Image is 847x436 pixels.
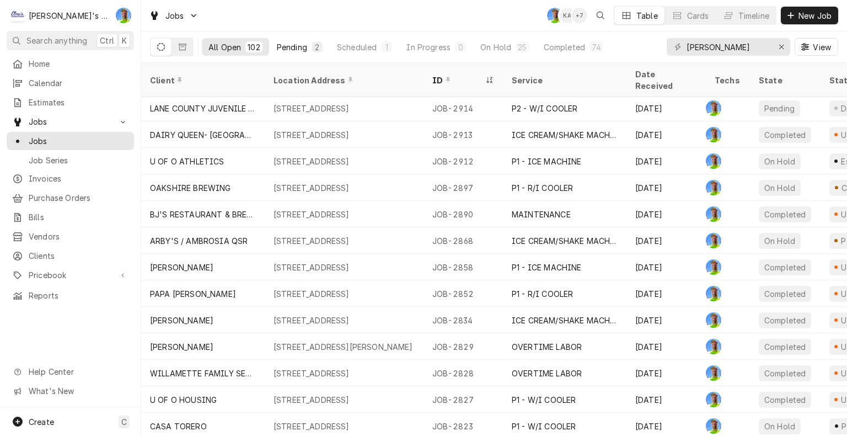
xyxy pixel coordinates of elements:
div: GA [706,365,721,381]
div: [DATE] [626,148,706,174]
div: 2 [314,41,320,53]
span: Job Series [29,155,128,166]
span: Pricebook [29,269,112,281]
div: 1 [383,41,390,53]
div: Techs [715,75,741,86]
div: Pending [277,41,307,53]
div: GA [547,8,562,23]
div: JOB-2827 [423,386,503,413]
div: On Hold [763,182,796,194]
button: Open search [592,7,609,24]
div: [DATE] [626,386,706,413]
div: WILLAMETTE FAMILY SERVICES [150,368,256,379]
div: GA [706,100,721,116]
div: GA [706,339,721,354]
a: Estimates [7,93,134,111]
div: [STREET_ADDRESS][PERSON_NAME] [274,341,413,353]
div: JOB-2890 [423,201,503,227]
span: Reports [29,290,128,301]
span: Clients [29,250,128,262]
div: JOB-2914 [423,95,503,121]
div: + 7 [572,8,587,23]
div: In Progress [406,41,451,53]
div: Greg Austin's Avatar [706,259,721,275]
span: Invoices [29,173,128,184]
div: [STREET_ADDRESS] [274,394,350,406]
span: View [811,41,833,53]
div: JOB-2829 [423,333,503,360]
div: [DATE] [626,280,706,307]
button: View [795,38,838,56]
div: Completed [763,315,807,326]
div: GA [706,286,721,301]
div: BJ'S RESTAURANT & BREWHOUSE [150,209,256,220]
div: Greg Austin's Avatar [706,233,721,248]
div: GA [706,418,721,434]
div: Greg Austin's Avatar [706,312,721,328]
div: JOB-2897 [423,174,503,201]
div: Greg Austin's Avatar [706,418,721,434]
a: Reports [7,286,134,305]
a: Go to What's New [7,382,134,400]
div: [DATE] [626,121,706,148]
span: What's New [29,385,127,397]
div: GA [706,259,721,275]
div: 102 [248,41,260,53]
div: Date Received [635,68,695,92]
div: OAKSHIRE BREWING [150,182,231,194]
div: [PERSON_NAME] [150,341,213,353]
div: Scheduled [337,41,377,53]
div: LANE COUNTY JUVENILE JUSTICE [150,103,256,114]
div: JOB-2913 [423,121,503,148]
span: Ctrl [100,35,114,46]
div: JOB-2834 [423,307,503,333]
div: Completed [763,262,807,273]
a: Bills [7,208,134,226]
div: [DATE] [626,254,706,280]
div: [DATE] [626,360,706,386]
div: [DATE] [626,333,706,360]
div: Service [512,75,615,86]
div: Greg Austin's Avatar [547,8,562,23]
div: ID [432,75,483,86]
span: Purchase Orders [29,192,128,204]
div: ICE CREAM/SHAKE MACHINE REPAIR [512,129,618,141]
div: [PERSON_NAME]'s Refrigeration [29,10,110,22]
span: Jobs [165,10,184,22]
div: U OF O ATHLETICS [150,156,224,167]
div: P1 - R/I COOLER [512,288,573,300]
div: Greg Austin's Avatar [116,8,131,23]
div: JOB-2912 [423,148,503,174]
div: All Open [208,41,241,53]
div: U OF O HOUSING [150,394,217,406]
div: MAINTENANCE [512,209,571,220]
div: Completed [763,368,807,379]
div: OVERTIME LABOR [512,341,582,353]
div: Timeline [738,10,769,22]
div: JOB-2828 [423,360,503,386]
div: [PERSON_NAME] [150,262,213,273]
div: Greg Austin's Avatar [706,365,721,381]
div: GA [706,233,721,248]
div: GA [706,206,721,222]
span: Search anything [26,35,87,46]
div: Location Address [274,75,412,86]
a: Clients [7,247,134,265]
a: Go to Jobs [144,7,203,25]
div: Greg Austin's Avatar [706,392,721,407]
div: [DATE] [626,201,706,227]
div: JOB-2868 [423,227,503,254]
a: Go to Jobs [7,113,134,131]
span: New Job [796,10,834,22]
div: DAIRY QUEEN- [GEOGRAPHIC_DATA] [150,129,256,141]
div: [STREET_ADDRESS] [274,103,350,114]
div: [STREET_ADDRESS] [274,368,350,379]
div: Completed [763,288,807,300]
div: Greg Austin's Avatar [706,100,721,116]
div: Completed [763,394,807,406]
span: Vendors [29,231,128,242]
span: Home [29,58,128,70]
div: ARBY'S / AMBROSIA QSR [150,235,248,247]
div: State [759,75,812,86]
div: Completed [763,129,807,141]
